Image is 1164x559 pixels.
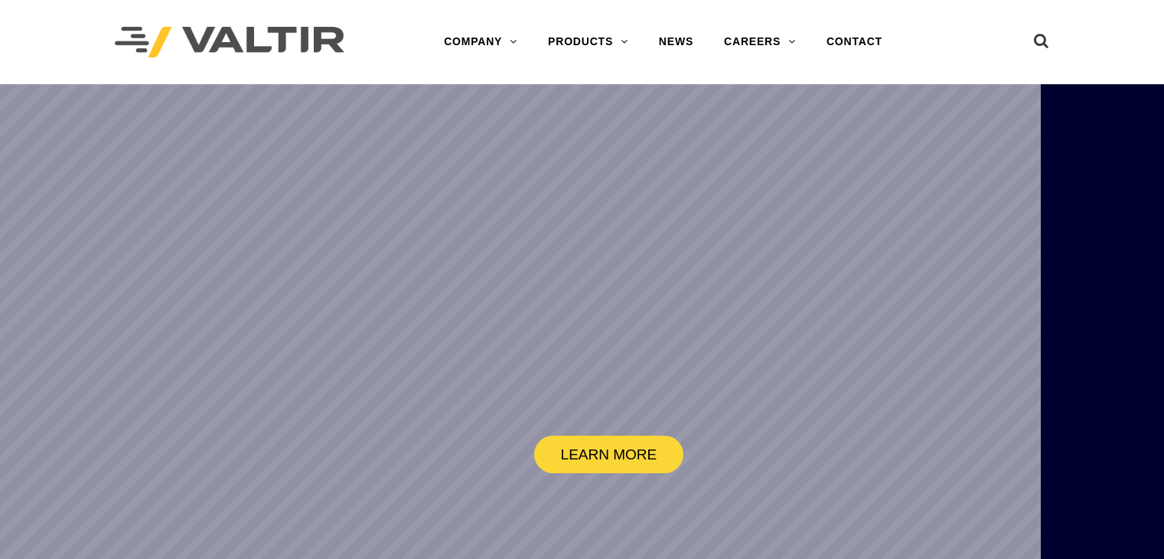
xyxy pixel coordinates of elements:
img: Valtir [115,27,344,58]
a: LEARN MORE [534,436,684,473]
a: CAREERS [709,27,811,57]
a: PRODUCTS [533,27,644,57]
a: NEWS [644,27,709,57]
a: CONTACT [811,27,898,57]
a: COMPANY [429,27,533,57]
